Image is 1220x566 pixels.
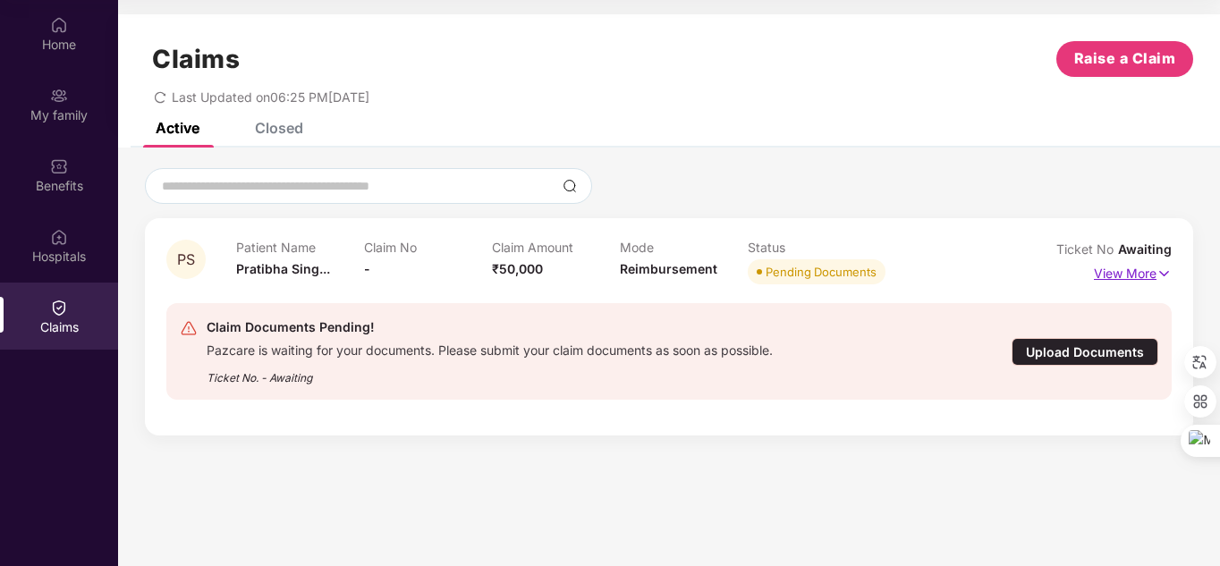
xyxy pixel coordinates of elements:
span: PS [177,252,195,267]
p: Mode [620,240,748,255]
button: Raise a Claim [1056,41,1193,77]
span: ₹50,000 [492,261,543,276]
span: Raise a Claim [1074,47,1176,70]
p: Status [748,240,876,255]
span: - [364,261,370,276]
img: svg+xml;base64,PHN2ZyB4bWxucz0iaHR0cDovL3d3dy53My5vcmcvMjAwMC9zdmciIHdpZHRoPSIxNyIgaGVpZ2h0PSIxNy... [1156,264,1172,283]
p: Claim Amount [492,240,620,255]
img: svg+xml;base64,PHN2ZyB4bWxucz0iaHR0cDovL3d3dy53My5vcmcvMjAwMC9zdmciIHdpZHRoPSIyNCIgaGVpZ2h0PSIyNC... [180,319,198,337]
span: redo [154,89,166,105]
div: Ticket No. - Awaiting [207,359,773,386]
span: Ticket No [1056,241,1118,257]
p: Claim No [364,240,492,255]
div: Closed [255,119,303,137]
span: Awaiting [1118,241,1172,257]
div: Claim Documents Pending! [207,317,773,338]
div: Pending Documents [766,263,877,281]
div: Pazcare is waiting for your documents. Please submit your claim documents as soon as possible. [207,338,773,359]
img: svg+xml;base64,PHN2ZyBpZD0iSG9zcGl0YWxzIiB4bWxucz0iaHR0cDovL3d3dy53My5vcmcvMjAwMC9zdmciIHdpZHRoPS... [50,228,68,246]
span: Pratibha Sing... [236,261,330,276]
div: Upload Documents [1012,338,1158,366]
div: Active [156,119,199,137]
img: svg+xml;base64,PHN2ZyBpZD0iQ2xhaW0iIHhtbG5zPSJodHRwOi8vd3d3LnczLm9yZy8yMDAwL3N2ZyIgd2lkdGg9IjIwIi... [50,299,68,317]
img: svg+xml;base64,PHN2ZyBpZD0iQmVuZWZpdHMiIHhtbG5zPSJodHRwOi8vd3d3LnczLm9yZy8yMDAwL3N2ZyIgd2lkdGg9Ij... [50,157,68,175]
p: Patient Name [236,240,364,255]
p: View More [1094,259,1172,283]
img: svg+xml;base64,PHN2ZyBpZD0iSG9tZSIgeG1sbnM9Imh0dHA6Ly93d3cudzMub3JnLzIwMDAvc3ZnIiB3aWR0aD0iMjAiIG... [50,16,68,34]
span: Last Updated on 06:25 PM[DATE] [172,89,369,105]
span: Reimbursement [620,261,717,276]
img: svg+xml;base64,PHN2ZyBpZD0iU2VhcmNoLTMyeDMyIiB4bWxucz0iaHR0cDovL3d3dy53My5vcmcvMjAwMC9zdmciIHdpZH... [563,179,577,193]
img: svg+xml;base64,PHN2ZyB3aWR0aD0iMjAiIGhlaWdodD0iMjAiIHZpZXdCb3g9IjAgMCAyMCAyMCIgZmlsbD0ibm9uZSIgeG... [50,87,68,105]
h1: Claims [152,44,240,74]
